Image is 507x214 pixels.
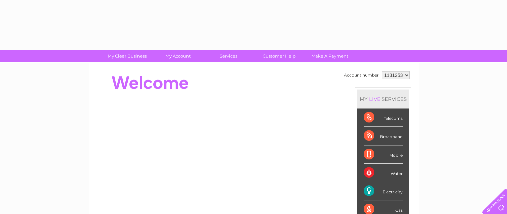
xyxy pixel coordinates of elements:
a: My Clear Business [100,50,155,62]
a: My Account [150,50,205,62]
a: Make A Payment [302,50,357,62]
div: Water [364,164,403,182]
div: Broadband [364,127,403,145]
a: Services [201,50,256,62]
div: MY SERVICES [357,90,409,108]
div: LIVE [368,96,382,102]
div: Telecoms [364,108,403,127]
td: Account number [342,70,380,81]
div: Mobile [364,145,403,164]
div: Electricity [364,182,403,200]
a: Customer Help [252,50,307,62]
